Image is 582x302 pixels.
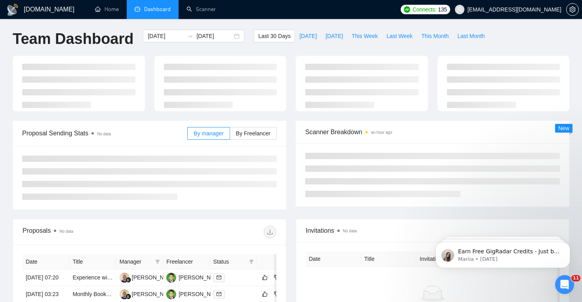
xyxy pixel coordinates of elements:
iframe: Intercom live chat [555,275,574,294]
a: Monthly Bookkeeping Assistance Needed [72,291,175,297]
div: [PERSON_NAME] [179,290,224,298]
img: gigradar-bm.png [126,277,131,283]
span: filter [247,256,255,268]
td: [DATE] 07:20 [23,270,69,286]
th: Freelancer [163,254,210,270]
span: 11 [571,275,580,281]
span: dislike [274,274,280,281]
button: like [260,273,270,282]
a: FW[PERSON_NAME] [166,274,224,280]
h1: Team Dashboard [13,30,133,48]
span: No data [59,229,73,234]
span: to [187,33,193,39]
input: End date [196,32,232,40]
span: like [262,274,268,281]
th: Date [23,254,69,270]
span: Manager [120,257,152,266]
th: Title [69,254,116,270]
img: FW [166,289,176,299]
span: New [558,125,569,131]
span: Last Week [386,32,413,40]
a: searchScanner [186,6,216,13]
span: Dashboard [144,6,171,13]
a: AS[PERSON_NAME] [120,291,177,297]
span: dislike [274,291,280,297]
div: Proposals [23,226,150,238]
a: AS[PERSON_NAME] [120,274,177,280]
button: Last Week [382,30,417,42]
span: By manager [194,130,223,137]
div: [PERSON_NAME] [132,273,177,282]
th: Manager [116,254,163,270]
button: setting [566,3,579,16]
th: Invitation Letter [417,251,472,267]
a: Experience with Quickbooks + Small Business Bookkeeping [72,274,220,281]
span: Invitations [306,226,559,236]
span: Connects: [413,5,436,14]
input: Start date [148,32,184,40]
span: Scanner Breakdown [305,127,560,137]
span: filter [154,256,162,268]
time: an hour ago [371,130,392,135]
span: filter [249,259,254,264]
img: FW [166,273,176,283]
th: Title [361,251,417,267]
button: Last 30 Days [254,30,295,42]
img: AS [120,273,129,283]
iframe: Intercom notifications message [424,225,582,281]
a: setting [566,6,579,13]
span: [DATE] [325,32,343,40]
span: Last Month [457,32,485,40]
a: homeHome [95,6,119,13]
span: user [457,7,462,12]
span: No data [343,229,357,233]
button: [DATE] [321,30,347,42]
span: like [262,291,268,297]
td: Experience with Quickbooks + Small Business Bookkeeping [69,270,116,286]
button: like [260,289,270,299]
span: Last 30 Days [258,32,291,40]
a: FW[PERSON_NAME] [166,291,224,297]
button: dislike [272,273,281,282]
img: logo [6,4,19,16]
span: This Week [352,32,378,40]
th: Date [306,251,361,267]
button: dislike [272,289,281,299]
span: Status [213,257,246,266]
span: [DATE] [299,32,317,40]
span: mail [217,275,221,280]
div: [PERSON_NAME] [179,273,224,282]
img: AS [120,289,129,299]
span: 135 [438,5,447,14]
button: Last Month [453,30,489,42]
div: [PERSON_NAME] [132,290,177,298]
span: Proposal Sending Stats [22,128,187,138]
span: By Freelancer [236,130,270,137]
img: gigradar-bm.png [126,294,131,299]
button: This Week [347,30,382,42]
span: setting [567,6,578,13]
img: upwork-logo.png [404,6,410,13]
span: No data [97,132,111,136]
button: [DATE] [295,30,321,42]
span: swap-right [187,33,193,39]
button: This Month [417,30,453,42]
span: dashboard [135,6,140,12]
span: This Month [421,32,449,40]
span: filter [155,259,160,264]
span: mail [217,292,221,296]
